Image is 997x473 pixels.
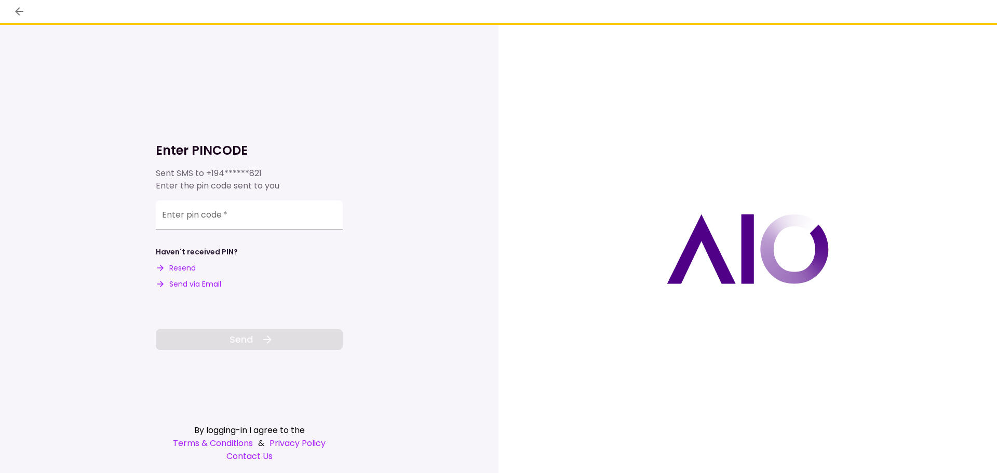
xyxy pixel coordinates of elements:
button: back [10,3,28,20]
img: AIO logo [667,214,829,284]
button: Resend [156,263,196,274]
a: Contact Us [156,450,343,463]
button: Send [156,329,343,350]
button: Send via Email [156,279,221,290]
span: Send [230,332,253,346]
div: Haven't received PIN? [156,247,238,258]
div: By logging-in I agree to the [156,424,343,437]
a: Terms & Conditions [173,437,253,450]
h1: Enter PINCODE [156,142,343,159]
a: Privacy Policy [270,437,326,450]
div: & [156,437,343,450]
div: Sent SMS to Enter the pin code sent to you [156,167,343,192]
